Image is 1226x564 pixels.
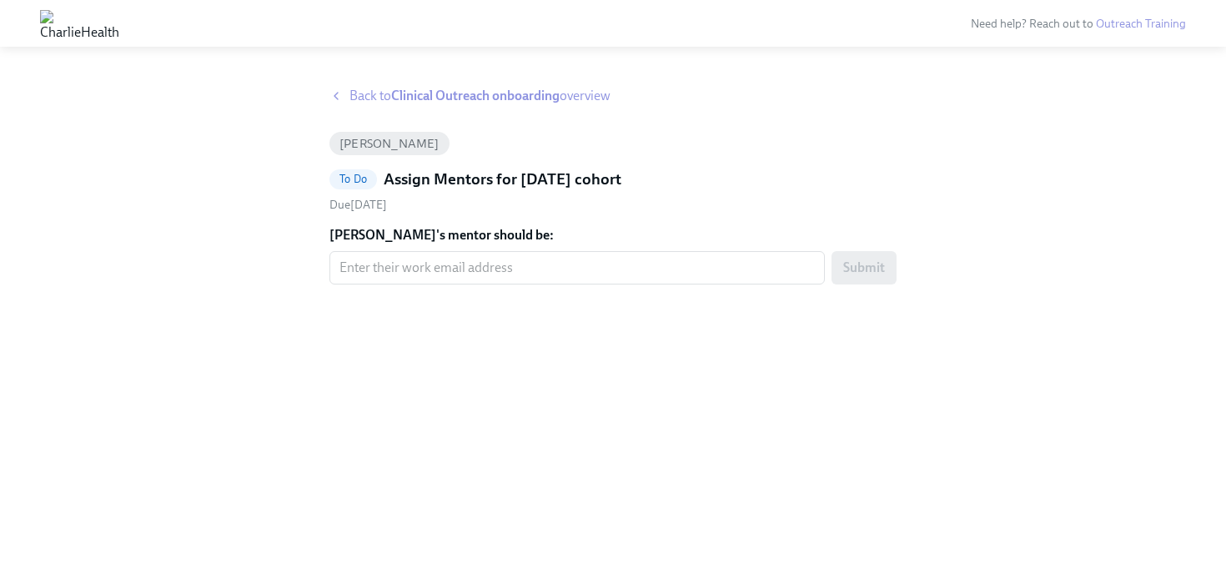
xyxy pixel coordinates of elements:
label: [PERSON_NAME]'s mentor should be: [329,226,897,244]
span: Back to overview [349,87,610,105]
img: CharlieHealth [40,10,119,37]
span: Need help? Reach out to [971,17,1186,31]
span: Saturday, October 18th 2025, 9:00 am [329,198,387,212]
a: Outreach Training [1096,17,1186,31]
a: Back toClinical Outreach onboardingoverview [329,87,897,105]
span: [PERSON_NAME] [329,138,450,150]
strong: Clinical Outreach onboarding [391,88,560,103]
h5: Assign Mentors for [DATE] cohort [384,169,621,190]
span: To Do [329,173,377,185]
input: Enter their work email address [329,251,825,285]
